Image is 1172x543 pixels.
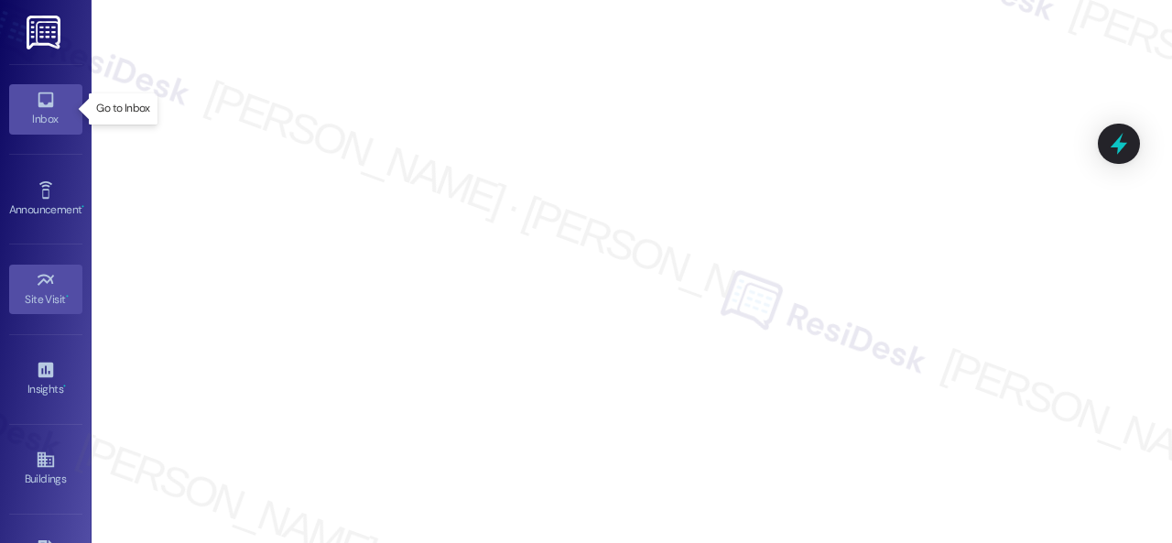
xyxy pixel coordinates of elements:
[63,380,66,393] span: •
[96,101,149,116] p: Go to Inbox
[9,354,82,404] a: Insights •
[9,444,82,494] a: Buildings
[81,201,84,213] span: •
[9,84,82,134] a: Inbox
[27,16,64,49] img: ResiDesk Logo
[9,265,82,314] a: Site Visit •
[66,290,69,303] span: •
